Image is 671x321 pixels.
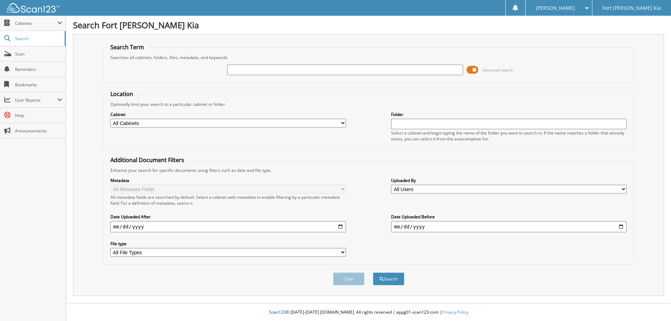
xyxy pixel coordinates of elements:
[110,194,346,206] div: All metadata fields are searched by default. Select a cabinet with metadata to enable filtering b...
[110,241,346,247] label: File type
[15,82,62,88] span: Bookmarks
[269,309,286,315] span: Scan123
[15,36,61,42] span: Search
[603,6,661,10] span: Fort [PERSON_NAME] Kia
[15,97,57,103] span: User Reports
[110,111,346,117] label: Cabinet
[482,67,513,73] span: Advanced Search
[184,200,193,206] a: here
[536,6,575,10] span: [PERSON_NAME]
[7,3,59,13] img: scan123-logo-white.svg
[107,90,137,98] legend: Location
[107,156,188,164] legend: Additional Document Filters
[107,54,630,60] div: Searches all cabinets, folders, files, metadata, and keywords
[391,221,627,232] input: end
[442,309,468,315] a: Privacy Policy
[373,272,404,285] button: Search
[15,51,62,57] span: Scan
[66,304,671,321] div: © [DATE]-[DATE] [DOMAIN_NAME]. All rights reserved | appg01-scan123-com |
[110,177,346,183] label: Metadata
[110,221,346,232] input: start
[391,130,627,142] div: Select a cabinet and begin typing the name of the folder you want to search in. If the name match...
[15,112,62,118] span: Help
[15,128,62,134] span: Announcements
[107,167,630,173] div: Enhance your search for specific documents using filters such as date and file type.
[391,177,627,183] label: Uploaded By
[391,111,627,117] label: Folder
[107,101,630,107] div: Optionally limit your search to a particular cabinet or folder
[15,66,62,72] span: Reminders
[73,19,664,31] h1: Search Fort [PERSON_NAME] Kia
[107,43,147,51] legend: Search Term
[391,214,627,220] label: Date Uploaded Before
[110,214,346,220] label: Date Uploaded After
[15,20,57,26] span: Cabinets
[333,272,365,285] button: Clear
